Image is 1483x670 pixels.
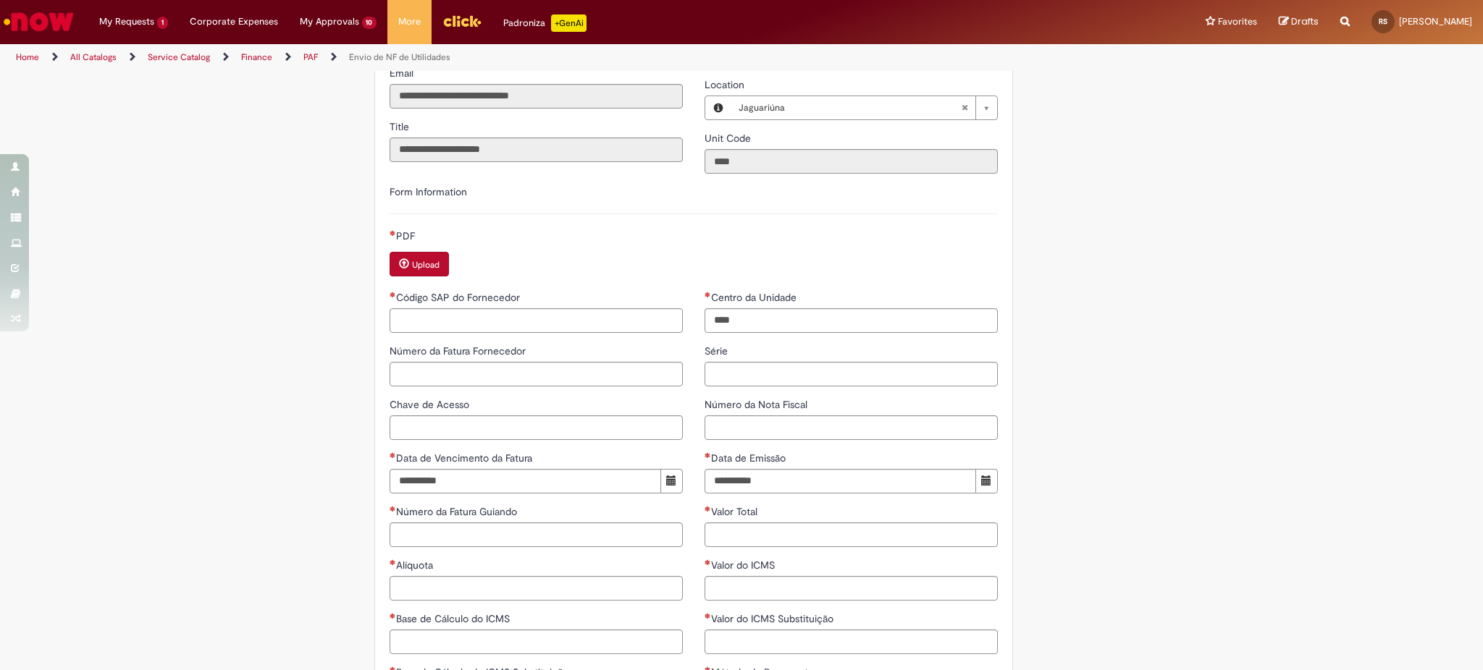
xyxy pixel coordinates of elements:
span: Required [390,613,396,619]
small: Upload [412,259,440,271]
a: Drafts [1279,15,1319,29]
abbr: Clear field Location [954,96,975,119]
label: Read only - Unit Code [705,131,754,145]
input: Número da Nota Fiscal [705,415,998,440]
label: Read only - Email [390,66,416,80]
span: Favorites [1218,14,1257,29]
span: Jaguariúna [739,96,961,119]
input: Alíquota [390,576,683,601]
a: Envio de NF de Utilidades [349,51,450,63]
input: Valor Total [705,522,998,547]
a: Service Catalog [148,51,210,63]
label: Form Information [390,185,467,198]
span: PDF [396,229,418,242]
img: ServiceNow [1,7,76,36]
span: Required [390,559,396,565]
span: Número da Nota Fiscal [705,398,810,411]
span: Location [705,78,747,91]
span: Read only - Unit Code [705,132,754,145]
input: Chave de Acesso [390,415,683,440]
input: Data de Vencimento da Fatura [390,469,661,493]
button: Upload Attachment for PDF Required [390,252,449,276]
label: Read only - Title [390,119,412,134]
span: Required [705,506,711,512]
span: Valor Total [711,505,760,518]
span: Código SAP do Fornecedor [396,291,523,304]
span: Required [705,452,711,458]
a: All Catalogs [70,51,117,63]
div: Padroniza [503,14,587,32]
img: click_logo_yellow_360x200.png [442,10,482,32]
span: Valor do ICMS Substituição [711,612,836,625]
input: Valor do ICMS [705,576,998,601]
button: Location, Preview this record Jaguariúna [705,96,731,119]
input: Unit Code [705,149,998,174]
span: Required [390,506,396,512]
span: Valor do ICMS [711,559,778,572]
span: Required [705,292,711,297]
span: Read only - Title [390,120,412,133]
input: Data de Emissão [705,469,976,493]
span: Drafts [1291,14,1319,28]
a: Home [16,51,39,63]
span: Required [390,452,396,458]
span: Número da Fatura Guiando [396,505,520,518]
span: Data de Vencimento da Fatura [396,451,535,465]
span: Corporate Expenses [190,14,278,29]
a: JaguariúnaClear field Location [731,96,997,119]
span: Alíquota [396,559,436,572]
span: 1 [157,17,168,29]
span: Número da Fatura Fornecedor [390,344,529,357]
p: +GenAi [551,14,587,32]
span: RS [1379,17,1387,26]
button: Show Calendar for Data de Vencimento da Fatura [660,469,683,493]
span: My Approvals [300,14,359,29]
button: Show Calendar for Data de Emissão [975,469,998,493]
span: Required [705,613,711,619]
a: Finance [241,51,272,63]
span: Required [390,292,396,297]
span: Base de Cálculo do ICMS [396,612,513,625]
span: Data de Emissão [711,451,789,465]
span: Required [390,230,396,236]
span: 10 [362,17,377,29]
a: PAF [303,51,318,63]
ul: Page breadcrumbs [11,44,978,71]
input: Valor do ICMS Substituição [705,629,998,654]
input: Title [390,137,683,162]
span: My Requests [99,14,154,29]
input: Centro da Unidade [705,308,998,333]
input: Número da Fatura Guiando [390,522,683,547]
span: Centro da Unidade [711,291,799,304]
input: Número da Fatura Fornecedor [390,362,683,386]
span: Série [705,344,731,357]
input: Base de Cálculo do ICMS [390,629,683,654]
input: Série [705,362,998,386]
span: More [398,14,421,29]
span: [PERSON_NAME] [1399,15,1472,27]
input: Email [390,84,683,109]
span: Read only - Email [390,67,416,80]
span: Required [705,559,711,565]
span: Chave de Acesso [390,398,472,411]
input: Código SAP do Fornecedor [390,308,683,333]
